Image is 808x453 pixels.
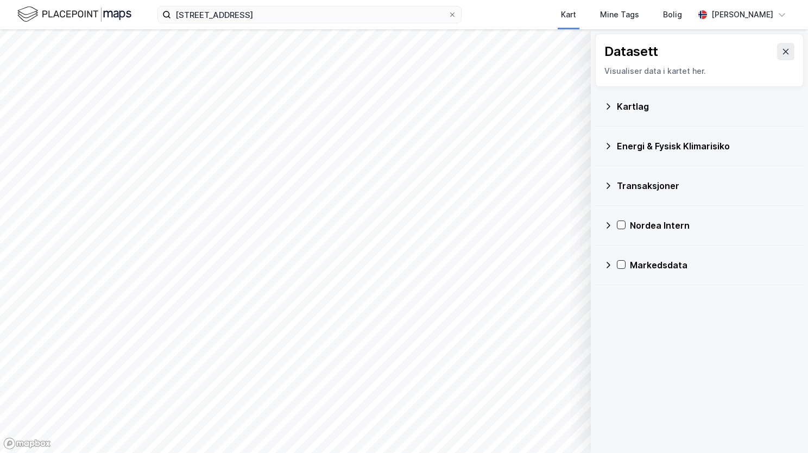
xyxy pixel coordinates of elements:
[604,43,658,60] div: Datasett
[600,8,639,21] div: Mine Tags
[630,259,795,272] div: Markedsdata
[711,8,773,21] div: [PERSON_NAME]
[663,8,682,21] div: Bolig
[561,8,576,21] div: Kart
[17,5,131,24] img: logo.f888ab2527a4732fd821a326f86c7f29.svg
[171,7,448,23] input: Søk på adresse, matrikkel, gårdeiere, leietakere eller personer
[604,65,794,78] div: Visualiser data i kartet her.
[630,219,795,232] div: Nordea Intern
[754,401,808,453] iframe: Chat Widget
[617,140,795,153] div: Energi & Fysisk Klimarisiko
[3,437,51,450] a: Mapbox homepage
[617,179,795,192] div: Transaksjoner
[617,100,795,113] div: Kartlag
